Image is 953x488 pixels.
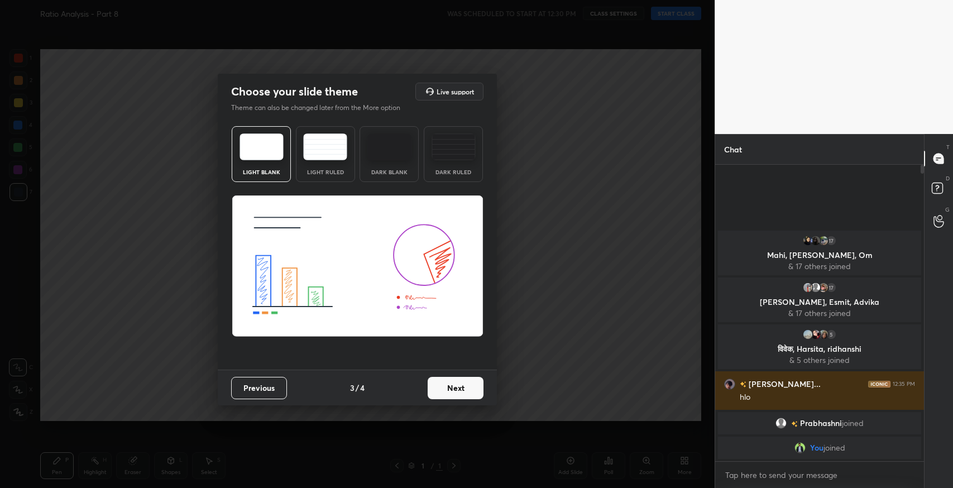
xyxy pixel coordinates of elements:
[231,84,358,99] h2: Choose your slide theme
[725,309,914,318] p: & 17 others joined
[818,329,829,340] img: 96dc448f4dab4ce2b60978ea155eeceb.jpg
[437,88,474,95] h5: Live support
[432,133,476,160] img: darkRuledTheme.de295e13.svg
[715,228,924,461] div: grid
[740,392,915,403] div: hlo
[725,262,914,271] p: & 17 others joined
[945,205,950,214] p: G
[791,421,798,427] img: no-rating-badge.077c3623.svg
[802,235,813,246] img: 83342015e74b4a8995c6d006fda9619f.jpg
[240,133,284,160] img: lightTheme.e5ed3b09.svg
[826,282,837,293] div: 17
[818,235,829,246] img: c884fca7e1424735a6bf383abf2883f7.jpg
[746,378,821,390] h6: [PERSON_NAME]...
[232,195,483,337] img: lightThemeBanner.fbc32fad.svg
[740,381,746,387] img: no-rating-badge.077c3623.svg
[231,103,412,113] p: Theme can also be changed later from the More option
[356,382,359,394] h4: /
[946,143,950,151] p: T
[303,133,347,160] img: lightRuledTheme.5fabf969.svg
[715,135,751,164] p: Chat
[725,345,914,353] p: विवेक, Harsita, ridhanshi
[818,282,829,293] img: 5c2fd1e87db74b0b9aeaa4ea67709c51.jpg
[842,419,864,428] span: joined
[360,382,365,394] h4: 4
[946,174,950,183] p: D
[800,419,842,428] span: Prabhashni
[868,381,890,387] img: iconic-dark.1390631f.png
[231,377,287,399] button: Previous
[893,381,915,387] div: 12:35 PM
[431,169,476,175] div: Dark Ruled
[367,169,411,175] div: Dark Blank
[810,329,821,340] img: 3
[725,298,914,307] p: [PERSON_NAME], Esmit, Advika
[367,133,411,160] img: darkTheme.f0cc69e5.svg
[810,282,821,293] img: default.png
[794,442,806,453] img: fcc3dd17a7d24364a6f5f049f7d33ac3.jpg
[428,377,483,399] button: Next
[350,382,355,394] h4: 3
[810,443,823,452] span: You
[724,379,735,390] img: d1fc2b51372c4068b1b14c9784743864.jpg
[823,443,845,452] span: joined
[725,356,914,365] p: & 5 others joined
[725,251,914,260] p: Mahi, [PERSON_NAME], Om
[810,235,821,246] img: d5e60321c15a449f904b58f3343f34be.jpg
[826,235,837,246] div: 17
[303,169,348,175] div: Light Ruled
[802,329,813,340] img: 16606ec124964f239378d4ee286eac04.jpg
[775,418,787,429] img: default.png
[802,282,813,293] img: 3
[826,329,837,340] div: 5
[239,169,284,175] div: Light Blank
